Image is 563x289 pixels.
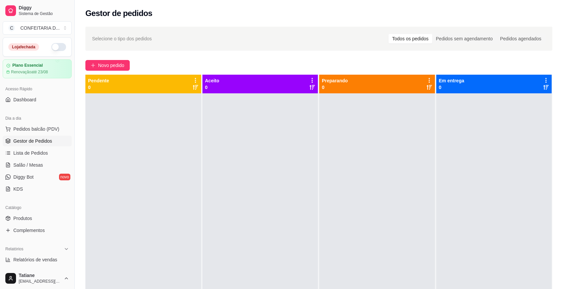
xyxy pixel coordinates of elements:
a: Gestor de Pedidos [3,136,72,146]
span: C [8,25,15,31]
span: Produtos [13,215,32,222]
button: Pedidos balcão (PDV) [3,124,72,134]
span: Novo pedido [98,62,124,69]
span: Diggy Bot [13,174,34,180]
div: Loja fechada [8,43,39,51]
button: Alterar Status [51,43,66,51]
span: Selecione o tipo dos pedidos [92,35,152,42]
span: Gestor de Pedidos [13,138,52,144]
div: Acesso Rápido [3,84,72,94]
button: Novo pedido [85,60,130,71]
a: DiggySistema de Gestão [3,3,72,19]
span: Sistema de Gestão [19,11,69,16]
span: Salão / Mesas [13,162,43,168]
a: Diggy Botnovo [3,172,72,182]
span: Diggy [19,5,69,11]
article: Renovação até 23/08 [11,69,48,75]
div: Catálogo [3,202,72,213]
span: [EMAIL_ADDRESS][DOMAIN_NAME] [19,279,61,284]
span: plus [91,63,95,68]
a: Salão / Mesas [3,160,72,170]
a: Relatório de clientes [3,266,72,277]
p: 0 [439,84,464,91]
article: Plano Essencial [12,63,43,68]
span: KDS [13,186,23,192]
a: Produtos [3,213,72,224]
p: 0 [205,84,219,91]
span: Complementos [13,227,45,234]
span: Pedidos balcão (PDV) [13,126,59,132]
span: Lista de Pedidos [13,150,48,156]
span: Relatórios de vendas [13,256,57,263]
a: Lista de Pedidos [3,148,72,158]
span: Dashboard [13,96,36,103]
div: Dia a dia [3,113,72,124]
span: Tatiane [19,273,61,279]
button: Tatiane[EMAIL_ADDRESS][DOMAIN_NAME] [3,270,72,286]
p: Pendente [88,77,109,84]
p: Preparando [322,77,348,84]
div: Pedidos sem agendamento [432,34,496,43]
h2: Gestor de pedidos [85,8,152,19]
a: Relatórios de vendas [3,254,72,265]
p: Em entrega [439,77,464,84]
div: Todos os pedidos [389,34,432,43]
a: KDS [3,184,72,194]
div: Pedidos agendados [496,34,545,43]
p: Aceito [205,77,219,84]
a: Complementos [3,225,72,236]
p: 0 [322,84,348,91]
a: Plano EssencialRenovaçãoaté 23/08 [3,59,72,78]
div: CONFEITARIA D ... [20,25,60,31]
button: Select a team [3,21,72,35]
a: Dashboard [3,94,72,105]
p: 0 [88,84,109,91]
span: Relatórios [5,246,23,252]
